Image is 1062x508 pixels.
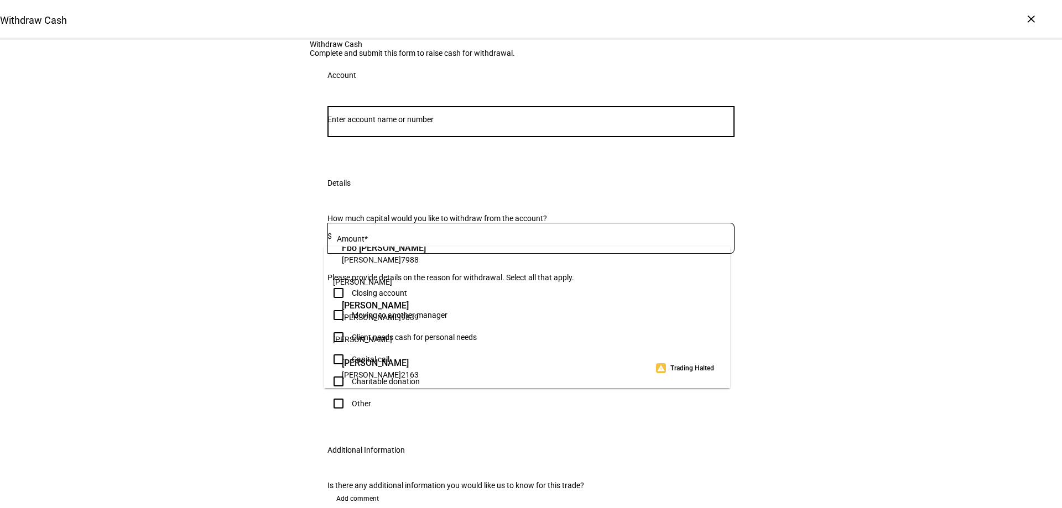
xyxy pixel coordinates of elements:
div: Kathryne Mcgowan [339,354,421,383]
div: Details [327,179,351,187]
span: 7988 [401,255,419,264]
span: [PERSON_NAME] [342,299,419,312]
div: Withdraw Cash [310,40,752,49]
mat-icon: warning [656,363,666,373]
div: Additional Information [327,446,405,454]
div: Complete and submit this form to raise cash for withdrawal. [310,49,752,57]
div: Fbo Linda Schubert [339,239,429,268]
input: Number [327,115,735,124]
span: [PERSON_NAME] [333,335,392,344]
span: Add comment [336,490,379,507]
span: [PERSON_NAME] [342,370,401,379]
div: × [1022,10,1040,28]
div: How much capital would you like to withdraw from the account? [327,214,735,223]
button: Add comment [327,490,388,507]
div: Gloria Ann Nichols [339,296,421,325]
div: Trading Halted [652,361,721,375]
div: Other [352,399,371,408]
mat-label: Amount* [337,234,368,243]
span: [PERSON_NAME] [342,357,419,369]
span: [PERSON_NAME] [342,313,401,322]
div: Is there any additional information you would like us to know for this trade? [327,481,735,490]
span: 2163 [401,370,419,379]
div: Account [327,71,356,80]
span: Fbo [PERSON_NAME] [342,242,426,254]
span: $ [327,232,332,240]
span: [PERSON_NAME] [333,277,392,286]
span: 9839 [401,313,419,322]
span: [PERSON_NAME] [342,255,401,264]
